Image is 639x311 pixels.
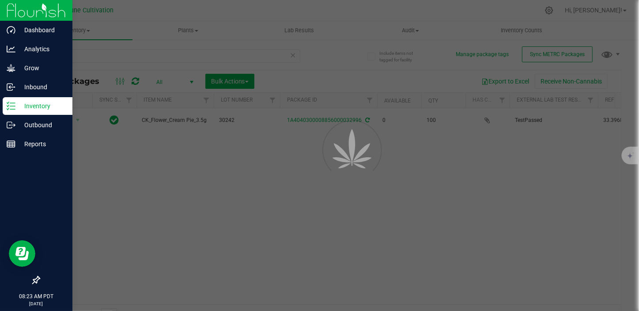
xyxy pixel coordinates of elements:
[15,82,68,92] p: Inbound
[9,240,35,267] iframe: Resource center
[7,83,15,91] inline-svg: Inbound
[7,45,15,53] inline-svg: Analytics
[15,120,68,130] p: Outbound
[15,63,68,73] p: Grow
[7,121,15,129] inline-svg: Outbound
[7,140,15,148] inline-svg: Reports
[7,26,15,34] inline-svg: Dashboard
[15,44,68,54] p: Analytics
[4,300,68,307] p: [DATE]
[7,102,15,110] inline-svg: Inventory
[4,292,68,300] p: 08:23 AM PDT
[15,101,68,111] p: Inventory
[15,139,68,149] p: Reports
[15,25,68,35] p: Dashboard
[7,64,15,72] inline-svg: Grow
